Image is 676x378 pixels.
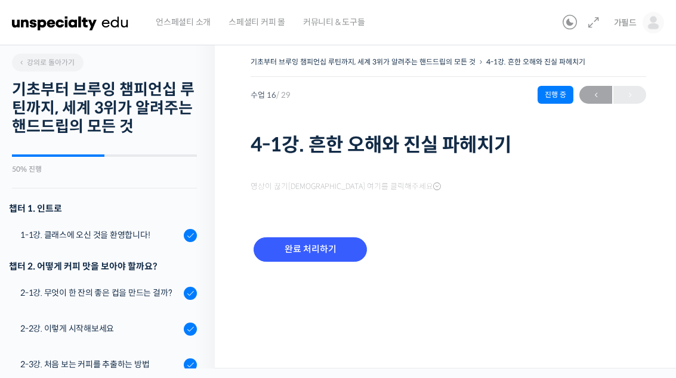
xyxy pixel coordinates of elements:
[579,87,612,103] span: ←
[538,86,573,104] div: 진행 중
[251,134,646,156] h1: 4-1강. 흔한 오해와 진실 파헤치기
[12,80,197,137] h2: 기초부터 브루잉 챔피언십 루틴까지, 세계 3위가 알려주는 핸드드립의 모든 것
[9,200,197,216] h3: 챕터 1. 인트로
[254,237,367,262] input: 완료 처리하기
[12,166,197,173] div: 50% 진행
[20,286,180,299] div: 2-1강. 무엇이 한 잔의 좋은 컵을 만드는 걸까?
[20,358,180,371] div: 2-3강. 처음 보는 커피를 추출하는 방법
[251,91,291,99] span: 수업 16
[251,57,476,66] a: 기초부터 브루잉 챔피언십 루틴까지, 세계 3위가 알려주는 핸드드립의 모든 것
[9,258,197,274] div: 챕터 2. 어떻게 커피 맛을 보아야 할까요?
[486,57,585,66] a: 4-1강. 흔한 오해와 진실 파헤치기
[614,17,637,28] span: 가필드
[12,54,84,72] a: 강의로 돌아가기
[276,90,291,100] span: / 29
[579,86,612,104] a: ←이전
[20,228,180,241] div: 1-1강. 클래스에 오신 것을 환영합니다!
[251,182,441,191] span: 영상이 끊기[DEMOGRAPHIC_DATA] 여기를 클릭해주세요
[20,322,180,335] div: 2-2강. 이렇게 시작해보세요
[18,58,75,67] span: 강의로 돌아가기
